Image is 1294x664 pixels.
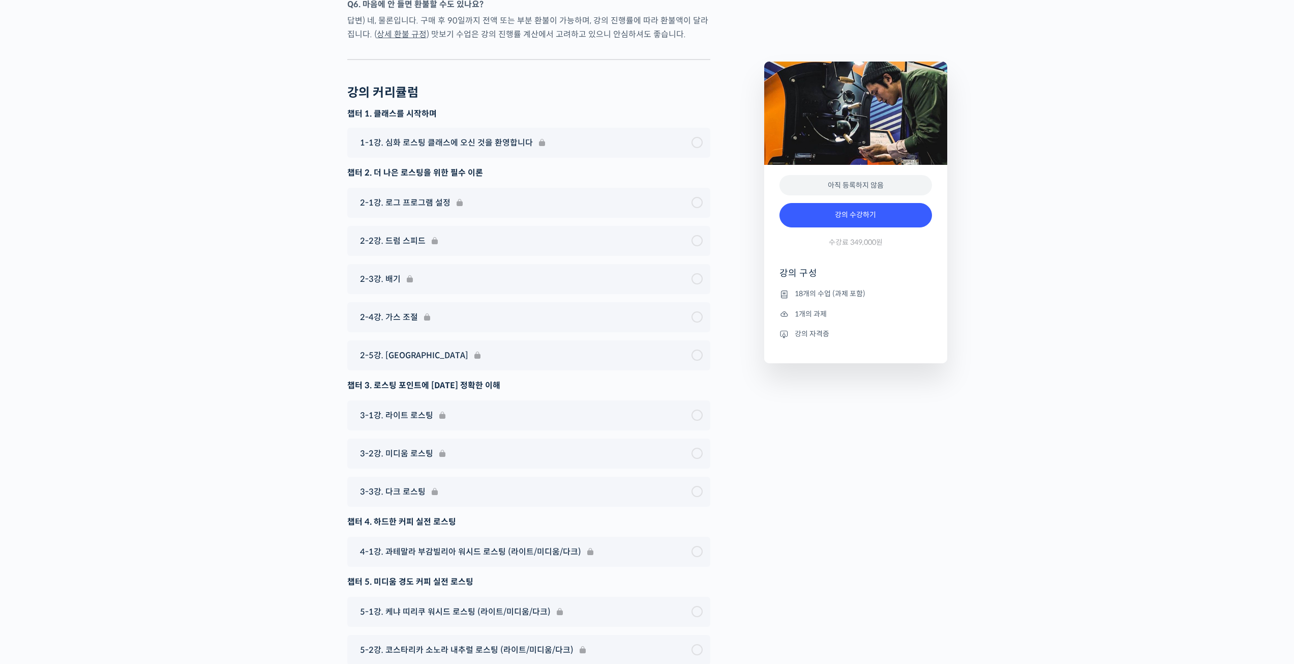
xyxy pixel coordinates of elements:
div: 챕터 4. 하드한 커피 실전 로스팅 [347,515,710,529]
li: 1개의 과제 [779,308,932,320]
h3: 챕터 1. 클래스를 시작하며 [347,108,710,120]
div: 챕터 3. 로스팅 포인트에 [DATE] 정확한 이해 [347,379,710,392]
a: 설정 [131,323,195,348]
h2: 강의 커리큘럼 [347,85,419,100]
a: 대화 [67,323,131,348]
a: 상세 환불 규정 [377,29,427,40]
span: 대화 [93,338,105,347]
a: 강의 수강하기 [779,203,932,227]
span: 홈 [32,338,38,346]
li: 18개의 수업 (과제 포함) [779,288,932,300]
h4: 강의 구성 [779,267,932,287]
a: 홈 [3,323,67,348]
div: 아직 등록하지 않음 [779,175,932,196]
p: 답변) 네, 물론입니다. 구매 후 90일까지 전액 또는 부분 환불이 가능하며, 강의 진행률에 따라 환불액이 달라집니다. ( ) 맛보기 수업은 강의 진행률 계산에서 고려하고 있... [347,14,710,41]
span: 수강료 349,000원 [829,238,883,247]
span: 설정 [157,338,169,346]
div: 챕터 5. 미디움 경도 커피 실전 로스팅 [347,575,710,589]
li: 강의 자격증 [779,328,932,340]
div: 챕터 2. 더 나은 로스팅을 위한 필수 이론 [347,166,710,180]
